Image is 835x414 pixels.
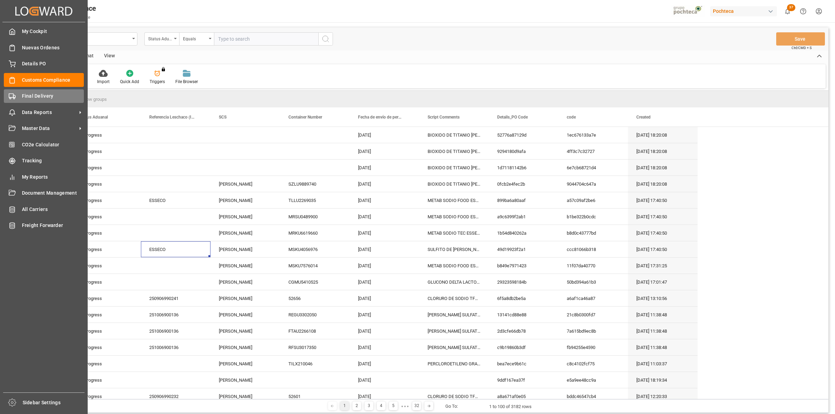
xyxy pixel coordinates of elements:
div: [PERSON_NAME] [210,225,280,241]
div: CGMU5410525 [280,274,350,290]
span: SCS [219,115,226,120]
div: In progress [71,225,141,241]
div: MRSU0489900 [280,209,350,225]
div: In progress [71,160,141,176]
div: [DATE] 17:40:50 [628,241,698,257]
div: MSKU4056976 [280,241,350,257]
div: [PERSON_NAME] [210,176,280,192]
div: [DATE] [350,209,419,225]
div: 13141cd88e88 [489,307,558,323]
span: Script Comments [428,115,460,120]
div: Press SPACE to select this row. [71,241,698,258]
div: Press SPACE to select this row. [71,388,698,405]
button: search button [318,32,333,46]
div: [PERSON_NAME] [210,209,280,225]
a: Freight Forwarder [4,219,84,232]
div: [PERSON_NAME] [210,241,280,257]
span: My Reports [22,173,84,181]
button: Save [776,32,825,46]
div: 9044704c647a [558,176,628,192]
div: 9ddf167ea37f [489,372,558,388]
input: Type to search [214,32,318,46]
span: Details PO [22,60,84,67]
div: FTAU2266108 [280,323,350,339]
a: Document Management [4,186,84,200]
div: [DATE] [350,192,419,208]
button: open menu [144,32,179,46]
div: Press SPACE to select this row. [71,192,698,209]
div: [DATE] [350,323,419,339]
div: [PERSON_NAME] SULFATO SODIO 70% GRANEL FB [419,323,489,339]
div: METAB SODIO FOOD ESSECO 25 KG SAC (22893 [419,192,489,208]
div: 50bd394a61b3 [558,274,628,290]
div: Press SPACE to select this row. [71,258,698,274]
button: Help Center [795,3,811,19]
a: Final Delivery [4,89,84,103]
div: [DATE] 17:40:50 [628,225,698,241]
div: In progress [71,290,141,306]
div: 899ba6a80aaf [489,192,558,208]
div: Press SPACE to select this row. [71,356,698,372]
div: Press SPACE to select this row. [71,225,698,241]
div: [DATE] [350,143,419,159]
div: In progress [71,143,141,159]
span: Data Reports [22,109,77,116]
span: code [567,115,576,120]
div: In progress [71,339,141,355]
div: [PERSON_NAME] [210,356,280,372]
div: 251006900136 [141,307,210,323]
div: [DATE] 17:31:25 [628,258,698,274]
span: Status Aduanal [80,115,108,120]
div: [PERSON_NAME] [210,192,280,208]
div: [DATE] [350,356,419,372]
div: [DATE] 17:01:47 [628,274,698,290]
div: b8d0c43777bd [558,225,628,241]
div: [PERSON_NAME] [210,274,280,290]
div: Press SPACE to select this row. [71,274,698,290]
div: BIOXIDO DE TITANIO [PERSON_NAME] 25 KG (28924) [419,176,489,192]
div: 29323598184b [489,274,558,290]
div: BIOXIDO DE TITANIO [PERSON_NAME] 25 KG (28924) [419,127,489,143]
span: Created [636,115,651,120]
div: [DATE] [350,274,419,290]
div: Import [97,79,110,85]
div: 49d19923f2a1 [489,241,558,257]
span: CO2e Calculator [22,141,84,148]
div: Press SPACE to select this row. [71,176,698,192]
div: CLORURO DE SODIO TFC PUREX S-22.68 IND T [419,290,489,306]
span: Sidebar Settings [23,399,85,406]
div: 4ff3c7c32727 [558,143,628,159]
span: Document Management [22,189,84,197]
div: Press SPACE to select this row. [71,372,698,388]
div: a9c6399f2ab1 [489,209,558,225]
div: 32 [412,401,421,410]
div: SULFITO DE [PERSON_NAME] 25 KG SAC (23258 [419,241,489,257]
div: 1d71181142b6 [489,160,558,176]
div: In progress [71,176,141,192]
a: My Cockpit [4,25,84,38]
div: In progress [71,241,141,257]
a: CO2e Calculator [4,138,84,151]
button: show 37 new notifications [780,3,795,19]
div: Press SPACE to select this row. [71,307,698,323]
div: 11f07da40770 [558,258,628,274]
div: [DATE] 13:10:56 [628,290,698,306]
div: [DATE] [350,127,419,143]
div: 9294180d9afa [489,143,558,159]
a: Nuevas Ordenes [4,41,84,54]
div: 251006900136 [141,323,210,339]
a: Tracking [4,154,84,168]
div: File Browser [175,79,198,85]
div: TILX210046 [280,356,350,372]
div: [PERSON_NAME] [210,388,280,404]
div: 52656 [280,290,350,306]
div: [DATE] 11:38:48 [628,307,698,323]
div: 1 [340,401,349,410]
div: In progress [71,209,141,225]
div: [PERSON_NAME] [210,372,280,388]
div: bea7ece9b61c [489,356,558,372]
div: 52776a87129d [489,127,558,143]
div: In progress [71,388,141,404]
span: 37 [787,4,795,11]
div: 1b54d840262a [489,225,558,241]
